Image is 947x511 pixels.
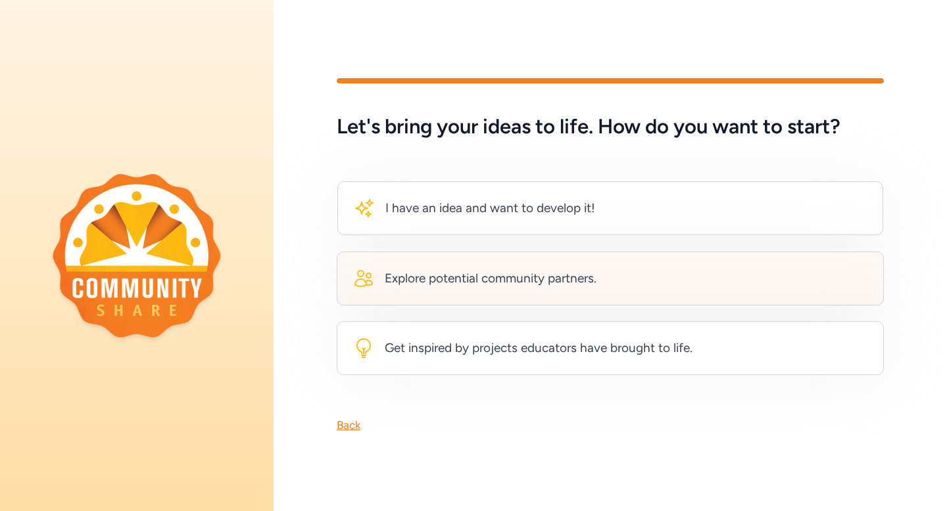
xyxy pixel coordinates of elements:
div: Back [337,417,360,433]
h5: Let's bring your ideas to life. How do you want to start? [337,115,884,139]
img: logo [53,173,221,338]
div: Explore potential community partners. [385,269,596,288]
div: Get inspired by projects educators have brought to life. [385,339,692,357]
div: I have an idea and want to develop it! [385,199,595,217]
